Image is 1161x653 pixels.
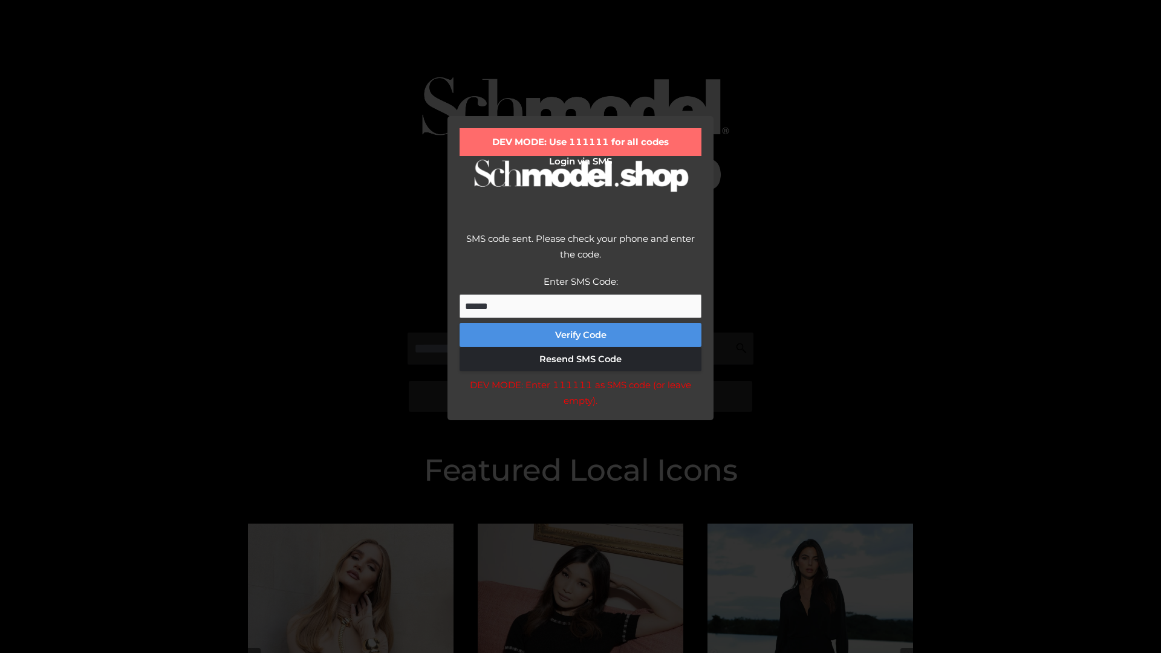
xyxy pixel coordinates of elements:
[460,128,701,156] div: DEV MODE: Use 111111 for all codes
[460,323,701,347] button: Verify Code
[460,377,701,408] div: DEV MODE: Enter 111111 as SMS code (or leave empty).
[460,347,701,371] button: Resend SMS Code
[460,156,701,167] h2: Login via SMS
[460,231,701,274] div: SMS code sent. Please check your phone and enter the code.
[544,276,618,287] label: Enter SMS Code:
